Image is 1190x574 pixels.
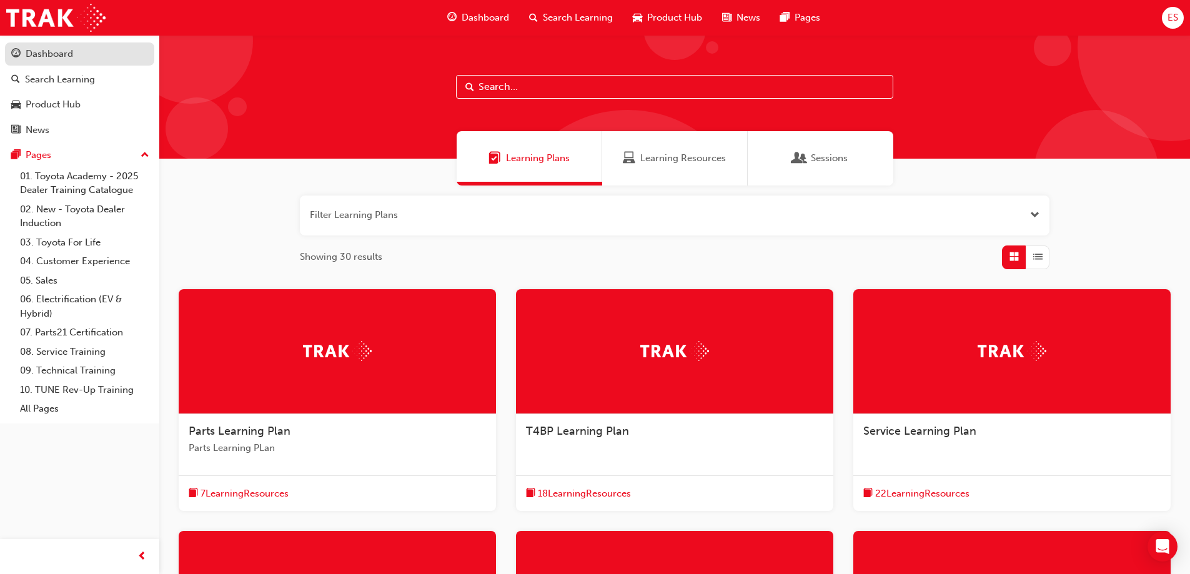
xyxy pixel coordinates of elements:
[863,486,969,502] button: book-icon22LearningResources
[5,68,154,91] a: Search Learning
[780,10,790,26] span: pages-icon
[793,151,806,166] span: Sessions
[15,342,154,362] a: 08. Service Training
[300,250,382,264] span: Showing 30 results
[15,167,154,200] a: 01. Toyota Academy - 2025 Dealer Training Catalogue
[863,486,873,502] span: book-icon
[141,147,149,164] span: up-icon
[11,150,21,161] span: pages-icon
[506,151,570,166] span: Learning Plans
[722,10,731,26] span: news-icon
[736,11,760,25] span: News
[978,341,1046,360] img: Trak
[15,233,154,252] a: 03. Toyota For Life
[1033,250,1043,264] span: List
[15,361,154,380] a: 09. Technical Training
[795,11,820,25] span: Pages
[179,289,496,512] a: TrakParts Learning PlanParts Learning PLanbook-icon7LearningResources
[11,99,21,111] span: car-icon
[770,5,830,31] a: pages-iconPages
[519,5,623,31] a: search-iconSearch Learning
[447,10,457,26] span: guage-icon
[11,49,21,60] span: guage-icon
[647,11,702,25] span: Product Hub
[863,424,976,438] span: Service Learning Plan
[5,40,154,144] button: DashboardSearch LearningProduct HubNews
[5,144,154,167] button: Pages
[189,486,289,502] button: book-icon7LearningResources
[25,72,95,87] div: Search Learning
[1162,7,1184,29] button: ES
[640,341,709,360] img: Trak
[189,424,290,438] span: Parts Learning Plan
[875,487,969,501] span: 22 Learning Resources
[189,441,486,455] span: Parts Learning PLan
[6,4,106,32] img: Trak
[5,119,154,142] a: News
[640,151,726,166] span: Learning Resources
[26,148,51,162] div: Pages
[465,80,474,94] span: Search
[457,131,602,186] a: Learning PlansLearning Plans
[529,10,538,26] span: search-icon
[15,252,154,271] a: 04. Customer Experience
[5,42,154,66] a: Dashboard
[189,486,198,502] span: book-icon
[26,123,49,137] div: News
[543,11,613,25] span: Search Learning
[15,380,154,400] a: 10. TUNE Rev-Up Training
[811,151,848,166] span: Sessions
[5,93,154,116] a: Product Hub
[15,271,154,290] a: 05. Sales
[437,5,519,31] a: guage-iconDashboard
[602,131,748,186] a: Learning ResourcesLearning Resources
[15,399,154,418] a: All Pages
[516,289,833,512] a: TrakT4BP Learning Planbook-icon18LearningResources
[303,341,372,360] img: Trak
[201,487,289,501] span: 7 Learning Resources
[456,75,893,99] input: Search...
[623,5,712,31] a: car-iconProduct Hub
[1148,532,1178,562] div: Open Intercom Messenger
[11,125,21,136] span: news-icon
[853,289,1171,512] a: TrakService Learning Planbook-icon22LearningResources
[488,151,501,166] span: Learning Plans
[526,486,535,502] span: book-icon
[1009,250,1019,264] span: Grid
[748,131,893,186] a: SessionsSessions
[15,200,154,233] a: 02. New - Toyota Dealer Induction
[633,10,642,26] span: car-icon
[15,323,154,342] a: 07. Parts21 Certification
[26,97,81,112] div: Product Hub
[623,151,635,166] span: Learning Resources
[538,487,631,501] span: 18 Learning Resources
[526,424,629,438] span: T4BP Learning Plan
[1168,11,1178,25] span: ES
[526,486,631,502] button: book-icon18LearningResources
[712,5,770,31] a: news-iconNews
[11,74,20,86] span: search-icon
[137,549,147,565] span: prev-icon
[1030,208,1039,222] button: Open the filter
[462,11,509,25] span: Dashboard
[26,47,73,61] div: Dashboard
[15,290,154,323] a: 06. Electrification (EV & Hybrid)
